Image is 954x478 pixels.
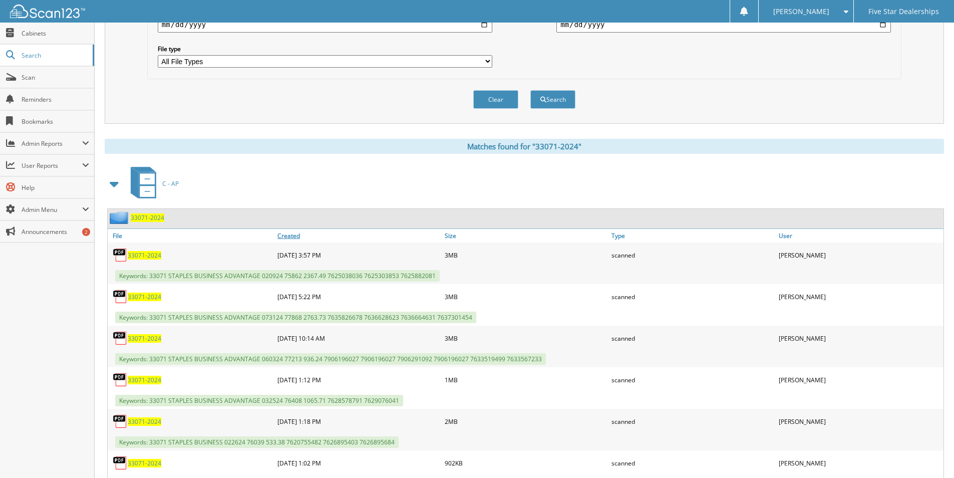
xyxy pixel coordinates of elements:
[158,17,492,33] input: start
[609,328,776,348] div: scanned
[131,213,164,222] a: 33071-2024
[473,90,518,109] button: Clear
[128,293,161,301] a: 33071-2024
[113,414,128,429] img: PDF.png
[128,376,161,384] a: 33071-2024
[776,453,943,473] div: [PERSON_NAME]
[115,436,399,448] span: Keywords: 33071 STAPLES BUSINESS 022624 76039 533.38 7620755482 7626895403 7626895684
[115,270,440,282] span: Keywords: 33071 STAPLES BUSINESS ADVANTAGE 020924 75862 2367.49 7625038036 7625303853 7625882081
[609,370,776,390] div: scanned
[275,287,442,307] div: [DATE] 5:22 PM
[275,245,442,265] div: [DATE] 3:57 PM
[158,45,492,53] label: File type
[442,287,609,307] div: 3MB
[22,139,82,148] span: Admin Reports
[275,328,442,348] div: [DATE] 10:14 AM
[275,411,442,431] div: [DATE] 1:18 PM
[609,411,776,431] div: scanned
[105,139,944,154] div: Matches found for "33071-2024"
[442,328,609,348] div: 3MB
[776,411,943,431] div: [PERSON_NAME]
[275,370,442,390] div: [DATE] 1:12 PM
[609,245,776,265] div: scanned
[113,248,128,263] img: PDF.png
[275,229,442,243] a: Created
[776,245,943,265] div: [PERSON_NAME]
[609,287,776,307] div: scanned
[115,353,546,365] span: Keywords: 33071 STAPLES BUSINESS ADVANTAGE 060324 77213 936.24 7906196027 7906196027 7906291092 7...
[442,245,609,265] div: 3MB
[904,430,954,478] iframe: Chat Widget
[442,453,609,473] div: 902KB
[442,411,609,431] div: 2MB
[530,90,575,109] button: Search
[110,211,131,224] img: folder2.png
[115,312,476,323] span: Keywords: 33071 STAPLES BUSINESS ADVANTAGE 073124 77868 2763.73 7635826678 7636628623 7636664631 ...
[275,453,442,473] div: [DATE] 1:02 PM
[113,372,128,387] img: PDF.png
[556,17,891,33] input: end
[22,73,89,82] span: Scan
[776,328,943,348] div: [PERSON_NAME]
[22,183,89,192] span: Help
[776,287,943,307] div: [PERSON_NAME]
[10,5,85,18] img: scan123-logo-white.svg
[22,95,89,104] span: Reminders
[773,9,829,15] span: [PERSON_NAME]
[442,370,609,390] div: 1MB
[125,164,179,203] a: C - AP
[22,161,82,170] span: User Reports
[113,289,128,304] img: PDF.png
[22,227,89,236] span: Announcements
[442,229,609,243] a: Size
[868,9,939,15] span: Five Star Dealerships
[115,395,403,406] span: Keywords: 33071 STAPLES BUSINESS ADVANTAGE 032524 76408 1065.71 7628578791 7629076041
[609,453,776,473] div: scanned
[82,228,90,236] div: 2
[22,117,89,126] span: Bookmarks
[776,370,943,390] div: [PERSON_NAME]
[113,455,128,470] img: PDF.png
[113,331,128,346] img: PDF.png
[22,29,89,38] span: Cabinets
[22,51,88,60] span: Search
[22,205,82,214] span: Admin Menu
[128,251,161,260] a: 33071-2024
[108,229,275,243] a: File
[128,459,161,467] a: 33071-2024
[776,229,943,243] a: User
[128,334,161,343] a: 33071-2024
[609,229,776,243] a: Type
[128,417,161,426] a: 33071-2024
[162,179,179,188] span: C - AP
